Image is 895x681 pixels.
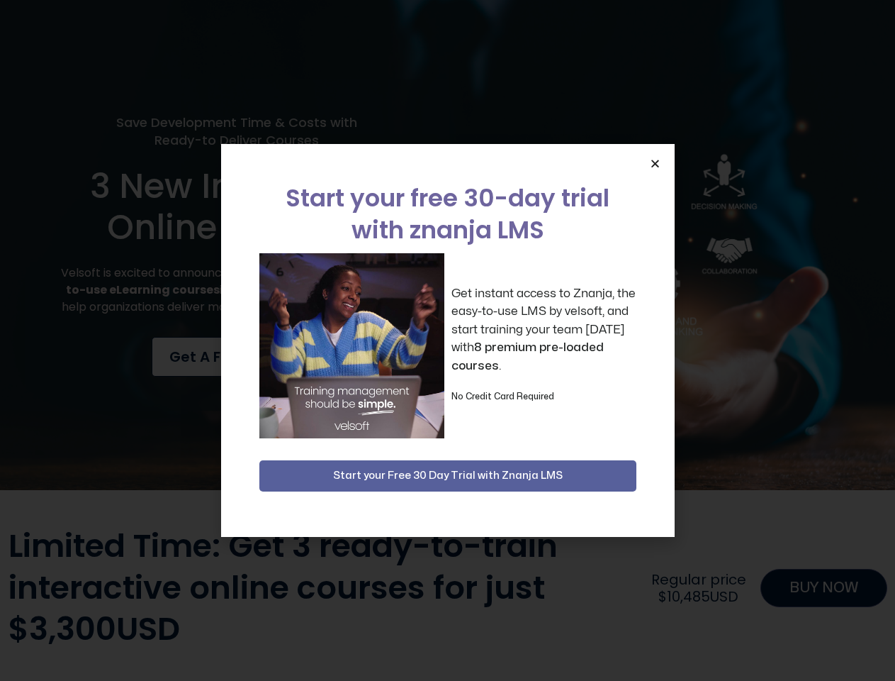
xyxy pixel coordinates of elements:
h2: Start your free 30-day trial with znanja LMS [259,182,636,246]
strong: No Credit Card Required [451,392,554,401]
img: a woman sitting at her laptop dancing [259,253,444,438]
p: Get instant access to Znanja, the easy-to-use LMS by velsoft, and start training your team [DATE]... [451,284,636,375]
strong: 8 premium pre-loaded courses [451,341,604,372]
a: Close [650,158,660,169]
button: Start your Free 30 Day Trial with Znanja LMS [259,460,636,492]
span: Start your Free 30 Day Trial with Znanja LMS [333,467,563,485]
